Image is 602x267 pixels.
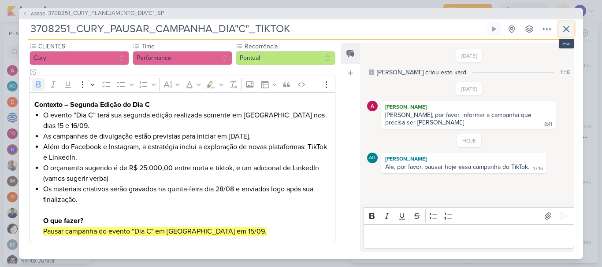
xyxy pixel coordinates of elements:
[43,131,331,142] li: As campanhas de divulgação estão previstas para iniciar em [DATE].
[385,163,529,171] div: Ale, por favor, pausar hoje essa campanha do TikTok.
[364,224,574,249] div: Editor editing area: main
[236,51,335,65] button: Pontual
[383,102,554,111] div: [PERSON_NAME]
[30,92,335,243] div: Editor editing area: main
[28,21,484,37] input: Kard Sem Título
[43,227,267,236] mark: Pausar campanha do evento “Dia C" em [GEOGRAPHIC_DATA] em 15/09.
[43,163,331,184] li: O orçamento sugerido é de R$ 25.000,00 entre meta e tiktok, e um adicional de LinkedIn (vamos sug...
[491,26,498,33] div: Ligar relógio
[43,110,331,131] li: O evento “Dia C” terá sua segunda edição realizada somente em [GEOGRAPHIC_DATA] nos dias 15 e 16/09.
[34,100,150,109] strong: Contexto – Segunda Edição do Dia C
[369,156,375,161] p: AG
[533,165,543,172] div: 17:16
[133,51,232,65] button: Performance
[43,142,331,163] li: Além do Facebook e Instagram, a estratégia inclui a exploração de novas plataformas: TikTok e Lin...
[364,207,574,224] div: Editor toolbar
[560,68,570,76] div: 11:18
[37,42,129,51] label: CLIENTES
[30,76,335,93] div: Editor toolbar
[385,111,533,126] div: [PERSON_NAME], por favor, informar a campanha que precisa ser [PERSON_NAME]
[43,216,83,225] strong: O que fazer?
[367,153,378,163] div: Aline Gimenez Graciano
[383,154,545,163] div: [PERSON_NAME]
[377,68,466,77] div: [PERSON_NAME] criou este kard
[141,42,232,51] label: Time
[559,39,574,48] div: esc
[30,51,129,65] button: Cury
[544,121,552,128] div: 8:41
[43,184,331,237] li: Os materiais criativos serão gravados na quinta-feira dia 28/08 e enviados logo após sua finaliza...
[367,101,378,111] img: Alessandra Gomes
[244,42,335,51] label: Recorrência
